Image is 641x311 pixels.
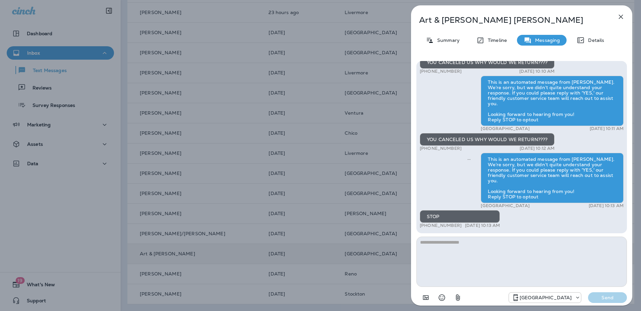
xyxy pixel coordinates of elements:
[419,291,432,304] button: Add in a premade template
[481,76,624,126] div: This is an automated message from [PERSON_NAME]. We’re sorry, but we didn’t quite understand your...
[481,153,624,203] div: This is an automated message from [PERSON_NAME]. We’re sorry, but we didn’t quite understand your...
[532,38,560,43] p: Messaging
[419,15,602,25] p: Art & [PERSON_NAME] [PERSON_NAME]
[509,294,581,302] div: +1 (951) 848-5519
[519,69,555,74] p: [DATE] 10:10 AM
[420,69,462,74] p: [PHONE_NUMBER]
[589,203,624,208] p: [DATE] 10:13 AM
[435,291,449,304] button: Select an emoji
[420,210,500,223] div: STOP
[434,38,460,43] p: Summary
[420,133,555,146] div: YOU CANCELED US WHY WOULD WE RETURN????
[585,38,604,43] p: Details
[481,203,529,208] p: [GEOGRAPHIC_DATA]
[420,56,555,69] div: YOU CANCELED US WHY WOULD WE RETURN????
[467,156,471,162] span: Sent
[590,126,624,131] p: [DATE] 10:11 AM
[481,126,529,131] p: [GEOGRAPHIC_DATA]
[420,146,462,151] p: [PHONE_NUMBER]
[520,295,572,300] p: [GEOGRAPHIC_DATA]
[465,223,500,228] p: [DATE] 10:13 AM
[484,38,507,43] p: Timeline
[420,223,462,228] p: [PHONE_NUMBER]
[520,146,555,151] p: [DATE] 10:12 AM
